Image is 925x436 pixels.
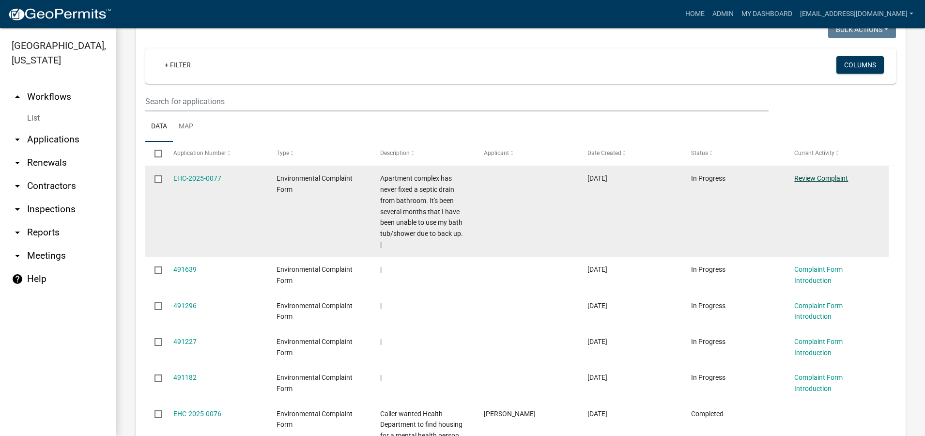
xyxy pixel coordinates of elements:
span: 10/14/2025 [587,174,607,182]
span: In Progress [691,374,725,381]
a: My Dashboard [738,5,796,23]
a: 491227 [173,338,197,345]
a: [EMAIL_ADDRESS][DOMAIN_NAME] [796,5,917,23]
i: arrow_drop_down [12,134,23,145]
a: 491296 [173,302,197,310]
a: Data [145,111,173,142]
a: EHC-2025-0077 [173,174,221,182]
span: Environmental Complaint Form [277,410,353,429]
i: arrow_drop_down [12,250,23,262]
a: Complaint Form Introduction [794,265,843,284]
span: Current Activity [794,150,834,156]
span: In Progress [691,302,725,310]
span: Status [691,150,708,156]
a: Complaint Form Introduction [794,302,843,321]
span: 10/11/2025 [587,302,607,310]
span: | [380,338,382,345]
span: In Progress [691,265,725,273]
span: Applicant [484,150,509,156]
a: Complaint Form Introduction [794,338,843,357]
a: 491639 [173,265,197,273]
span: Type [277,150,289,156]
i: arrow_drop_down [12,180,23,192]
span: Application Number [173,150,226,156]
span: 10/13/2025 [587,265,607,273]
datatable-header-cell: Current Activity [785,142,889,165]
datatable-header-cell: Date Created [578,142,682,165]
span: Apartment complex has never fixed a septic drain from bathroom. It's been several months that I h... [380,174,463,249]
span: Date Created [587,150,621,156]
span: | [380,374,382,381]
i: arrow_drop_down [12,203,23,215]
datatable-header-cell: Select [145,142,164,165]
span: Environmental Complaint Form [277,374,353,392]
span: Environmental Complaint Form [277,265,353,284]
a: Map [173,111,199,142]
datatable-header-cell: Application Number [164,142,267,165]
datatable-header-cell: Applicant [475,142,578,165]
span: Yen Dang [484,410,536,418]
i: arrow_drop_down [12,227,23,238]
i: arrow_drop_down [12,157,23,169]
span: | [380,302,382,310]
span: Description [380,150,410,156]
a: + Filter [157,56,199,74]
a: Home [681,5,709,23]
i: arrow_drop_up [12,91,23,103]
i: help [12,273,23,285]
datatable-header-cell: Status [681,142,785,165]
datatable-header-cell: Type [267,142,371,165]
a: Complaint Form Introduction [794,374,843,392]
a: Review Complaint [794,174,848,182]
span: In Progress [691,174,725,182]
button: Bulk Actions [828,21,896,38]
span: 10/10/2025 [587,410,607,418]
span: 10/11/2025 [587,374,607,381]
a: Admin [709,5,738,23]
datatable-header-cell: Description [371,142,475,165]
span: Environmental Complaint Form [277,302,353,321]
span: Completed [691,410,724,418]
span: Environmental Complaint Form [277,338,353,357]
input: Search for applications [145,92,769,111]
a: EHC-2025-0076 [173,410,221,418]
span: Environmental Complaint Form [277,174,353,193]
a: 491182 [173,374,197,381]
span: | [380,265,382,273]
span: In Progress [691,338,725,345]
span: 10/11/2025 [587,338,607,345]
button: Columns [836,56,884,74]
